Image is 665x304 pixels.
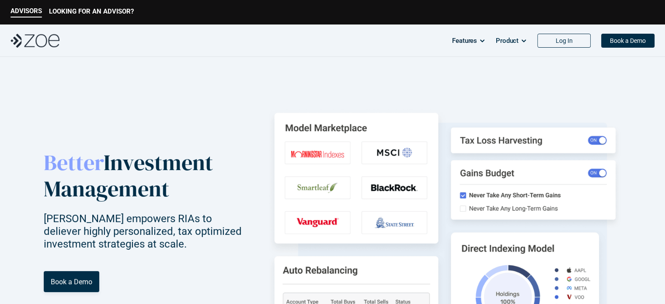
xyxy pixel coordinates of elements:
p: [PERSON_NAME] empowers RIAs to deliever highly personalized, tax optimized investment strategies ... [44,213,247,250]
a: Book a Demo [601,34,655,48]
p: Log In [556,37,573,45]
p: Book a Demo [51,277,92,286]
p: Book a Demo [610,37,646,45]
p: LOOKING FOR AN ADVISOR? [49,7,134,15]
p: Product [496,34,519,47]
span: Better [44,147,104,178]
a: Book a Demo [44,271,99,292]
p: Features [452,34,477,47]
a: Log In [537,34,591,48]
p: Investment Management [44,150,247,202]
p: ADVISORS [10,7,42,15]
